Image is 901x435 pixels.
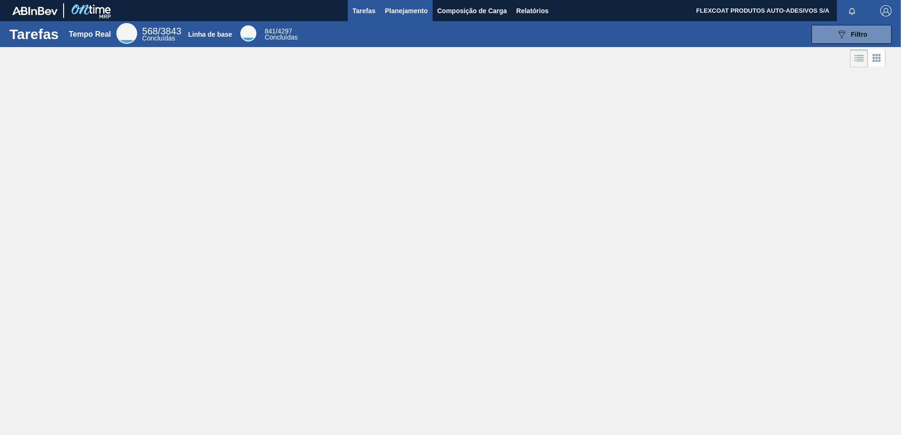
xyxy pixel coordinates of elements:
span: / [142,26,181,36]
span: Composição de Carga [437,5,507,16]
button: Filtro [811,25,892,44]
button: Notificações [837,4,867,17]
span: Concluídas [142,34,175,42]
font: 4297 [278,27,292,35]
div: Real Time [142,27,181,41]
span: Tarefas [352,5,376,16]
span: 841 [265,27,276,35]
span: Planejamento [385,5,428,16]
div: Real Time [116,23,137,44]
div: Base Line [265,28,298,40]
img: Logout [880,5,892,16]
font: 3843 [160,26,181,36]
div: Linha de base [188,31,232,38]
div: Visão em Cards [868,49,885,67]
div: Visão em Lista [850,49,868,67]
h1: Tarefas [9,29,59,40]
span: Relatórios [516,5,549,16]
span: 568 [142,26,158,36]
div: Base Line [240,25,256,41]
img: TNhmsLtSVTkK8tSr43FrP2fwEKptu5GPRR3wAAAABJRU5ErkJggg== [12,7,57,15]
span: / [265,27,292,35]
span: Concluídas [265,33,298,41]
div: Tempo Real [69,30,111,39]
span: Filtro [851,31,868,38]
